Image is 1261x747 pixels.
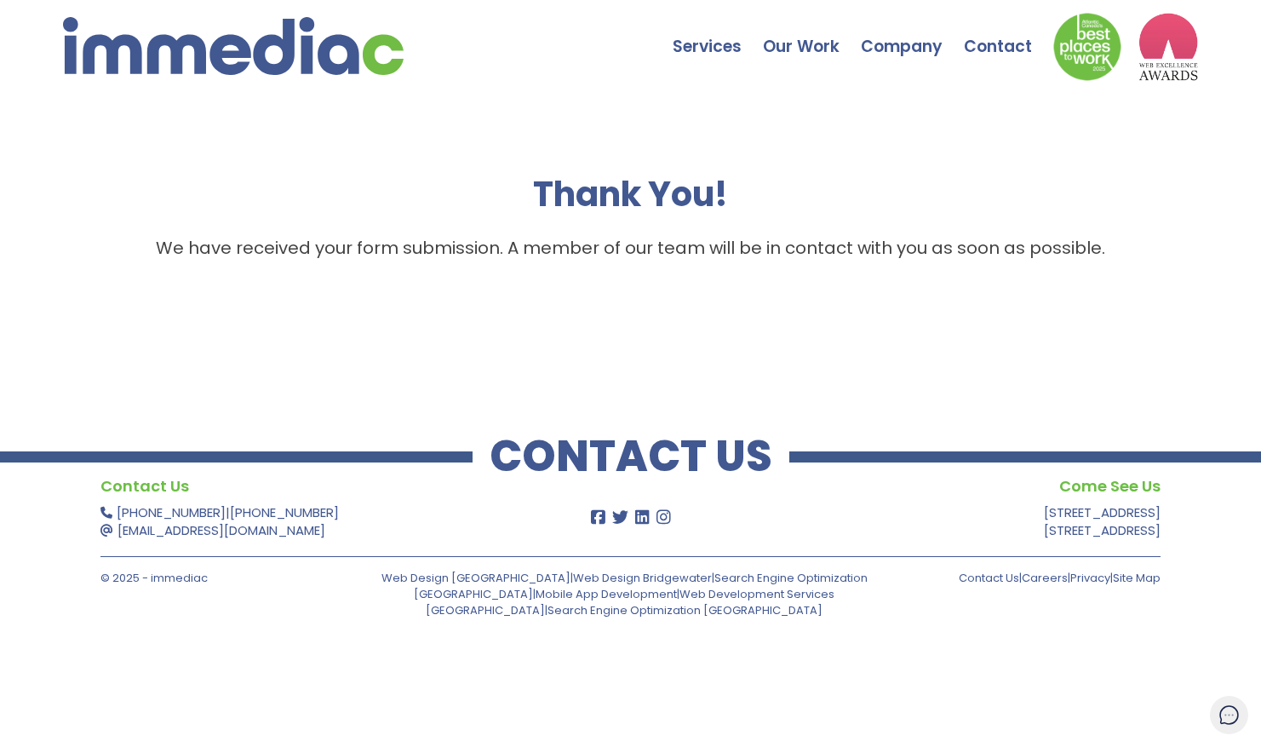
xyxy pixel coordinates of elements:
[473,440,789,474] h2: CONTACT US
[381,570,570,586] a: Web Design [GEOGRAPHIC_DATA]
[100,503,529,539] p: |
[1113,570,1161,586] a: Site Map
[118,521,325,539] a: [EMAIL_ADDRESS][DOMAIN_NAME]
[964,4,1053,64] a: Contact
[731,474,1160,499] h4: Come See Us
[100,170,1160,218] h1: Thank You!
[573,570,712,586] a: Web Design Bridgewater
[908,570,1161,586] p: | | |
[230,503,339,521] a: [PHONE_NUMBER]
[1044,503,1161,539] a: [STREET_ADDRESS][STREET_ADDRESS]
[763,4,861,64] a: Our Work
[426,586,834,618] a: Web Development Services [GEOGRAPHIC_DATA]
[673,4,763,64] a: Services
[100,474,529,499] h4: Contact Us
[959,570,1019,586] a: Contact Us
[117,503,226,521] a: [PHONE_NUMBER]
[1070,570,1110,586] a: Privacy
[100,235,1160,261] p: We have received your form submission. A member of our team will be in contact with you as soon a...
[414,570,868,602] a: Search Engine Optimization [GEOGRAPHIC_DATA]
[63,17,404,75] img: immediac
[365,570,882,618] p: | | | | |
[547,602,823,618] a: Search Engine Optimization [GEOGRAPHIC_DATA]
[1022,570,1068,586] a: Careers
[1053,13,1121,81] img: Down
[100,570,353,586] p: © 2025 - immediac
[1138,13,1198,81] img: logo2_wea_nobg.webp
[536,586,677,602] a: Mobile App Development
[861,4,964,64] a: Company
